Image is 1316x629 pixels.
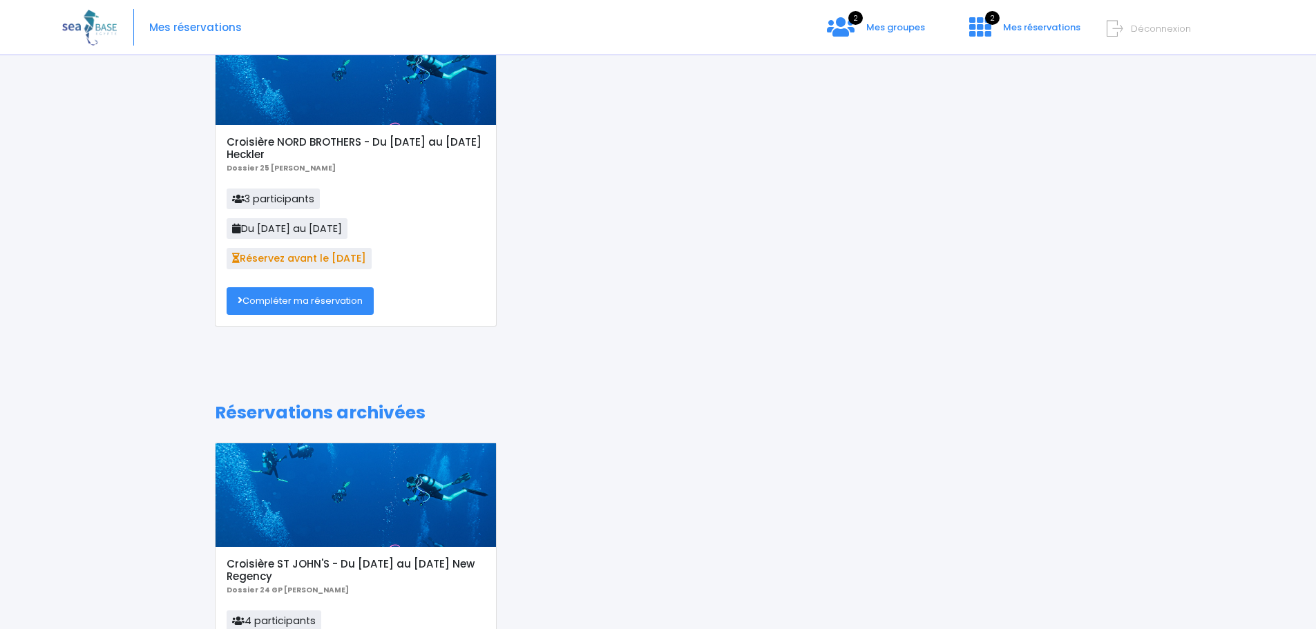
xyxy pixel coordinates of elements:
[866,21,925,34] span: Mes groupes
[227,136,484,161] h5: Croisière NORD BROTHERS - Du [DATE] au [DATE] Heckler
[985,11,1000,25] span: 2
[227,188,320,209] span: 3 participants
[227,218,347,239] span: Du [DATE] au [DATE]
[227,558,484,583] h5: Croisière ST JOHN'S - Du [DATE] au [DATE] New Regency
[958,26,1089,39] a: 2 Mes réservations
[227,163,336,173] b: Dossier 25 [PERSON_NAME]
[1003,21,1080,34] span: Mes réservations
[215,403,1101,423] h1: Réservations archivées
[227,248,372,269] span: Réservez avant le [DATE]
[1131,22,1191,35] span: Déconnexion
[227,585,349,595] b: Dossier 24 GP [PERSON_NAME]
[227,287,374,315] a: Compléter ma réservation
[816,26,936,39] a: 2 Mes groupes
[848,11,863,25] span: 2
